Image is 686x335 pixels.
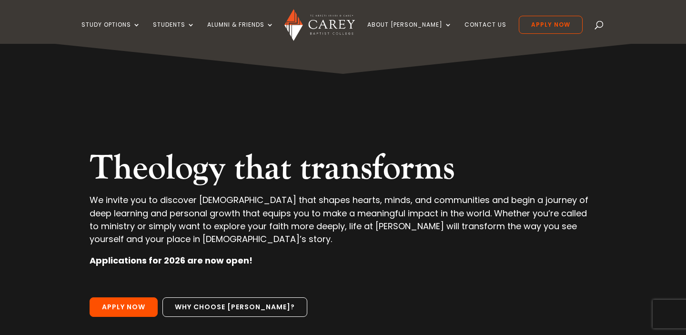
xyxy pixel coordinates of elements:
strong: Applications for 2026 are now open! [90,254,252,266]
a: Apply Now [90,297,158,317]
a: Apply Now [519,16,583,34]
a: Contact Us [464,21,506,44]
p: We invite you to discover [DEMOGRAPHIC_DATA] that shapes hearts, minds, and communities and begin... [90,193,596,254]
a: Students [153,21,195,44]
a: Alumni & Friends [207,21,274,44]
h2: Theology that transforms [90,148,596,193]
img: Carey Baptist College [284,9,354,41]
a: Study Options [81,21,141,44]
a: About [PERSON_NAME] [367,21,452,44]
a: Why choose [PERSON_NAME]? [162,297,307,317]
